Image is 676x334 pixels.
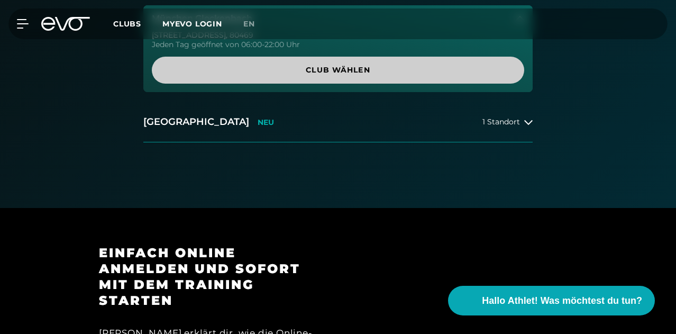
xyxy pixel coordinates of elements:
[482,118,520,126] span: 1 Standort
[143,115,249,129] h2: [GEOGRAPHIC_DATA]
[113,19,162,29] a: Clubs
[243,19,255,29] span: en
[448,286,655,315] button: Hallo Athlet! Was möchtest du tun?
[99,245,323,309] h3: Einfach online anmelden und sofort mit dem Training starten
[162,19,222,29] a: MYEVO LOGIN
[152,41,524,48] div: Jeden Tag geöffnet von 06:00-22:00 Uhr
[258,118,274,127] p: NEU
[143,103,533,142] button: [GEOGRAPHIC_DATA]NEU1 Standort
[482,294,642,308] span: Hallo Athlet! Was möchtest du tun?
[113,19,141,29] span: Clubs
[152,57,524,84] a: Club wählen
[165,65,511,76] span: Club wählen
[243,18,268,30] a: en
